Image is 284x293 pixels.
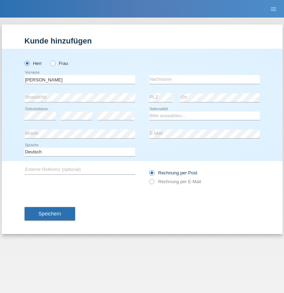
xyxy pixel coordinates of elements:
[149,170,154,179] input: Rechnung per Post
[266,7,280,11] a: menu
[25,61,29,65] input: Herr
[50,61,68,66] label: Frau
[25,61,42,66] label: Herr
[149,179,154,188] input: Rechnung per E-Mail
[270,6,277,13] i: menu
[25,207,75,220] button: Speichern
[25,36,260,45] h1: Kunde hinzufügen
[39,211,61,217] span: Speichern
[50,61,55,65] input: Frau
[149,170,197,175] label: Rechnung per Post
[149,179,201,184] label: Rechnung per E-Mail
